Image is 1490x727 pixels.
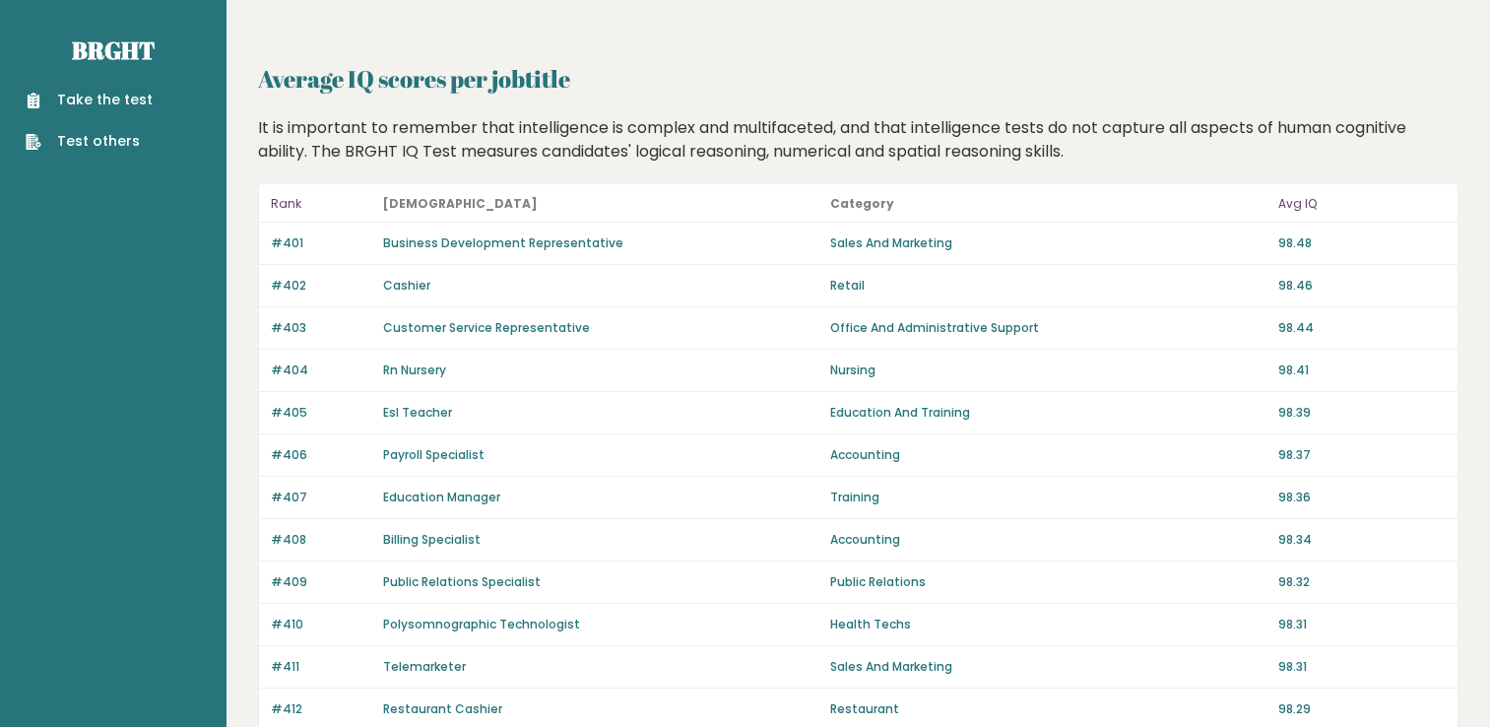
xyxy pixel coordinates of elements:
p: 98.29 [1278,700,1446,718]
p: Retail [830,277,1265,295]
p: Office And Administrative Support [830,319,1265,337]
p: Accounting [830,446,1265,464]
p: #402 [271,277,371,295]
a: Business Development Representative [383,234,623,251]
p: #408 [271,531,371,549]
a: Brght [72,34,155,66]
p: 98.36 [1278,489,1446,506]
h2: Average IQ scores per jobtitle [258,61,1458,97]
p: #404 [271,362,371,379]
p: 98.41 [1278,362,1446,379]
p: #407 [271,489,371,506]
a: Restaurant Cashier [383,700,502,717]
a: Polysomnographic Technologist [383,616,580,632]
p: Health Techs [830,616,1265,633]
a: Esl Teacher [383,404,452,421]
p: 98.34 [1278,531,1446,549]
b: [DEMOGRAPHIC_DATA] [383,195,538,212]
a: Payroll Specialist [383,446,485,463]
a: Rn Nursery [383,362,446,378]
p: #412 [271,700,371,718]
a: Telemarketer [383,658,466,675]
p: 98.46 [1278,277,1446,295]
p: #405 [271,404,371,422]
a: Education Manager [383,489,500,505]
p: 98.37 [1278,446,1446,464]
p: #406 [271,446,371,464]
p: Sales And Marketing [830,234,1265,252]
p: 98.32 [1278,573,1446,591]
p: Rank [271,192,371,216]
a: Test others [26,131,153,152]
p: Nursing [830,362,1265,379]
b: Category [830,195,894,212]
p: 98.31 [1278,616,1446,633]
a: Public Relations Specialist [383,573,541,590]
p: 98.44 [1278,319,1446,337]
p: Avg IQ [1278,192,1446,216]
p: #410 [271,616,371,633]
p: #411 [271,658,371,676]
a: Billing Specialist [383,531,481,548]
p: #401 [271,234,371,252]
p: 98.31 [1278,658,1446,676]
p: 98.48 [1278,234,1446,252]
p: Accounting [830,531,1265,549]
a: Take the test [26,90,153,110]
div: It is important to remember that intelligence is complex and multifaceted, and that intelligence ... [251,116,1466,164]
a: Cashier [383,277,430,294]
p: Education And Training [830,404,1265,422]
a: Customer Service Representative [383,319,590,336]
p: Restaurant [830,700,1265,718]
p: 98.39 [1278,404,1446,422]
p: #403 [271,319,371,337]
p: #409 [271,573,371,591]
p: Training [830,489,1265,506]
p: Sales And Marketing [830,658,1265,676]
p: Public Relations [830,573,1265,591]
